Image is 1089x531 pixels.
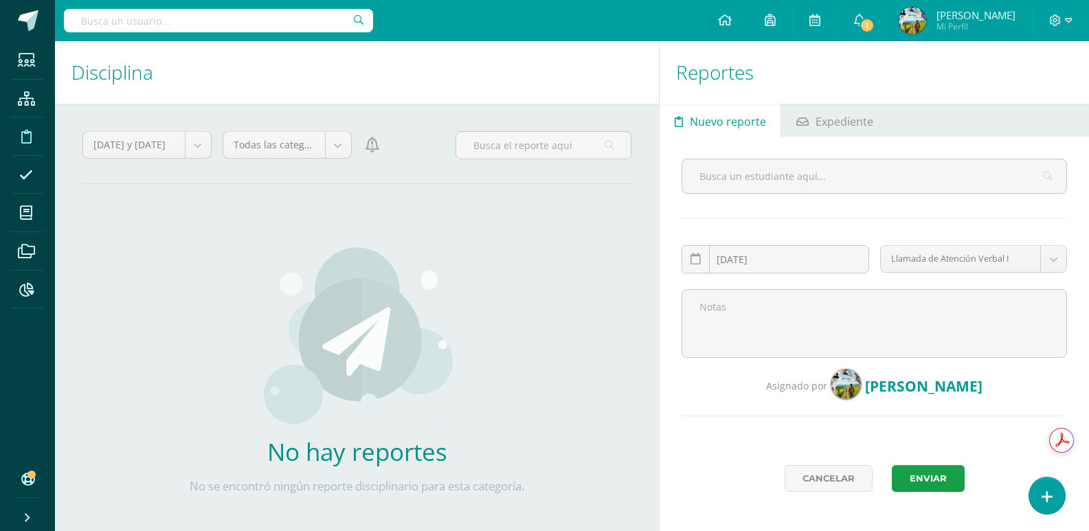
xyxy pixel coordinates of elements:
h1: Reportes [676,41,1073,104]
a: [DATE] y [DATE] [83,132,211,158]
span: Llamada de Atención Verbal I [891,246,1030,272]
img: 68dc05d322f312bf24d9602efa4c3a00.png [831,369,862,400]
span: Nuevo reporte [690,105,766,138]
span: [PERSON_NAME] [865,376,983,396]
span: Mi Perfil [936,21,1015,32]
input: Fecha de ocurrencia [682,246,868,273]
a: Nuevo reporte [660,104,781,137]
span: Todas las categorías [234,132,315,158]
img: 68dc05d322f312bf24d9602efa4c3a00.png [899,7,926,34]
a: Cancelar [785,465,873,492]
a: Expediente [781,104,888,137]
a: Llamada de Atención Verbal I [881,246,1066,272]
a: Todas las categorías [223,132,351,158]
img: activities.png [260,246,454,425]
span: Expediente [816,105,873,138]
h1: Disciplina [71,41,642,104]
input: Busca un usuario... [64,9,373,32]
h2: No hay reportes [155,436,560,468]
input: Busca el reporte aquí [456,132,631,159]
button: Enviar [892,465,965,492]
span: [PERSON_NAME] [936,8,1015,22]
span: 1 [860,18,875,33]
p: No se encontró ningún reporte disciplinario para esta categoría. [155,479,560,494]
span: Asignado por [766,379,827,392]
span: [DATE] y [DATE] [93,132,175,158]
input: Busca un estudiante aquí... [682,159,1066,193]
